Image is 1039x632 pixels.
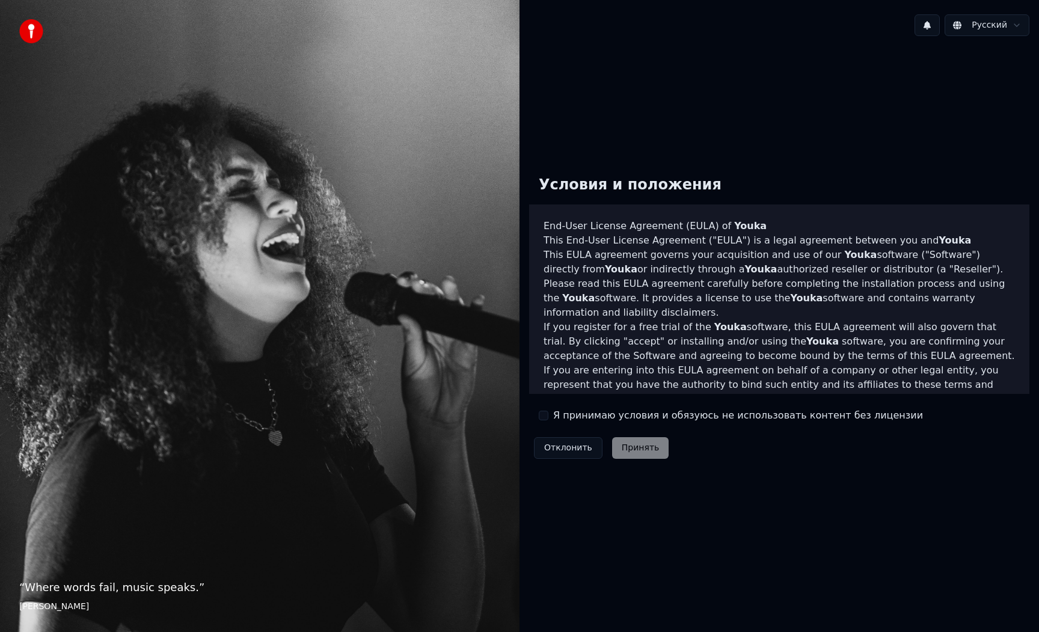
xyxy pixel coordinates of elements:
p: This EULA agreement governs your acquisition and use of our software ("Software") directly from o... [544,248,1015,277]
span: Youka [734,220,767,232]
span: Youka [744,263,777,275]
h3: End-User License Agreement (EULA) of [544,219,1015,233]
img: youka [19,19,43,43]
label: Я принимаю условия и обязуюсь не использовать контент без лицензии [553,408,923,423]
div: Условия и положения [529,166,731,204]
button: Отклонить [534,437,602,459]
p: This End-User License Agreement ("EULA") is a legal agreement between you and [544,233,1015,248]
span: Youka [562,292,595,304]
span: Youka [714,321,747,333]
p: Please read this EULA agreement carefully before completing the installation process and using th... [544,277,1015,320]
footer: [PERSON_NAME] [19,601,500,613]
span: Youka [605,263,637,275]
p: If you register for a free trial of the software, this EULA agreement will also govern that trial... [544,320,1015,363]
span: Youka [806,336,839,347]
p: If you are entering into this EULA agreement on behalf of a company or other legal entity, you re... [544,363,1015,435]
span: Youka [939,235,971,246]
span: Youka [844,249,877,260]
span: Youka [790,292,823,304]
p: “ Where words fail, music speaks. ” [19,579,500,596]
